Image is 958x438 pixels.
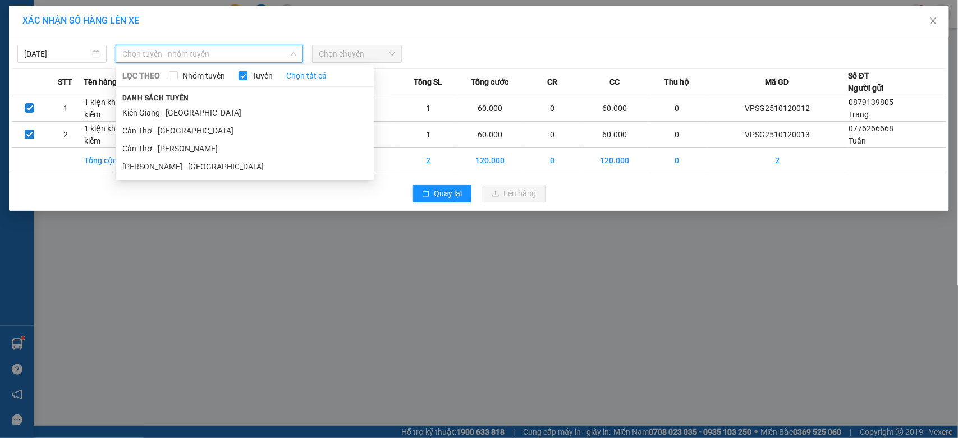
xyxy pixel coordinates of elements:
[647,122,707,148] td: 0
[116,122,374,140] li: Cần Thơ - [GEOGRAPHIC_DATA]
[24,48,90,60] input: 12/10/2025
[707,122,849,148] td: VPSG2510120013
[929,16,938,25] span: close
[458,95,522,122] td: 60.000
[116,158,374,176] li: [PERSON_NAME] - [GEOGRAPHIC_DATA]
[547,76,557,88] span: CR
[247,70,277,82] span: Tuyến
[647,95,707,122] td: 0
[84,122,144,148] td: 1 kiện không kiểm
[116,140,374,158] li: Cần Thơ - [PERSON_NAME]
[122,70,160,82] span: LỌC THEO
[471,76,509,88] span: Tổng cước
[583,95,647,122] td: 60.000
[483,185,546,202] button: uploadLên hàng
[848,70,884,94] div: Số ĐT Người gửi
[849,110,869,119] span: Trang
[434,187,462,200] span: Quay lại
[918,6,949,37] button: Close
[583,148,647,173] td: 120.000
[48,95,84,122] td: 1
[849,124,893,133] span: 0776266668
[422,190,430,199] span: rollback
[647,148,707,173] td: 0
[414,76,442,88] span: Tổng SL
[522,148,583,173] td: 0
[22,15,139,26] span: XÁC NHẬN SỐ HÀNG LÊN XE
[286,70,327,82] a: Chọn tất cả
[398,148,459,173] td: 2
[609,76,620,88] span: CC
[84,76,117,88] span: Tên hàng
[583,122,647,148] td: 60.000
[122,45,296,62] span: Chọn tuyến - nhóm tuyến
[58,76,72,88] span: STT
[116,104,374,122] li: Kiên Giang - [GEOGRAPHIC_DATA]
[319,45,395,62] span: Chọn chuyến
[458,122,522,148] td: 60.000
[290,50,297,57] span: down
[398,95,459,122] td: 1
[522,122,583,148] td: 0
[707,95,849,122] td: VPSG2510120012
[84,148,144,173] td: Tổng cộng
[707,148,849,173] td: 2
[849,98,893,107] span: 0879139805
[116,93,196,103] span: Danh sách tuyến
[849,136,866,145] span: Tuấn
[84,95,144,122] td: 1 kiện không kiểm
[398,122,459,148] td: 1
[178,70,230,82] span: Nhóm tuyến
[522,95,583,122] td: 0
[766,76,789,88] span: Mã GD
[664,76,689,88] span: Thu hộ
[48,122,84,148] td: 2
[413,185,471,202] button: rollbackQuay lại
[458,148,522,173] td: 120.000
